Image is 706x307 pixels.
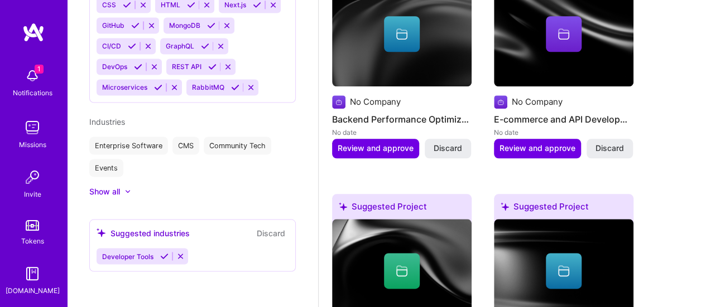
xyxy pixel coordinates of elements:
button: Discard [587,139,633,158]
i: Reject [247,83,255,91]
span: Microservices [102,83,147,91]
img: bell [21,65,44,87]
span: Developer Tools [102,252,153,260]
img: guide book [21,262,44,285]
i: Reject [170,83,179,91]
i: Accept [208,62,217,71]
button: Discard [425,139,471,158]
i: icon SuggestedTeams [97,228,106,237]
i: Reject [224,62,232,71]
button: Discard [253,226,289,239]
img: logo [22,22,45,42]
i: Reject [147,21,156,30]
span: RabbitMQ [192,83,224,91]
i: Accept [231,83,239,91]
i: Accept [160,252,169,260]
i: Accept [201,42,209,50]
span: 1 [35,65,44,74]
i: Accept [131,21,140,30]
i: Reject [269,1,277,9]
span: Industries [89,117,125,126]
button: Review and approve [332,139,419,158]
span: Review and approve [500,143,575,154]
div: No date [494,126,633,138]
div: Invite [24,188,41,200]
i: Accept [123,1,131,9]
i: Reject [139,1,147,9]
span: GraphQL [166,42,194,50]
img: teamwork [21,116,44,139]
div: Suggested Project [494,194,633,223]
i: Accept [253,1,261,9]
h4: Backend Performance Optimization [332,112,472,126]
img: Invite [21,166,44,188]
span: CSS [102,1,116,9]
div: Tokens [21,235,44,247]
img: Company logo [332,95,345,109]
div: No date [332,126,472,138]
span: Review and approve [338,143,414,154]
i: Reject [217,42,225,50]
div: Community Tech [204,137,271,154]
span: MongoDB [169,21,200,30]
i: Reject [144,42,152,50]
div: Show all [89,186,120,197]
i: Reject [223,21,231,30]
i: Accept [154,83,162,91]
div: Suggested Project [332,194,472,223]
div: CMS [172,137,199,154]
button: Review and approve [494,139,581,158]
span: Discard [595,143,624,154]
i: Reject [150,62,159,71]
div: No Company [512,96,563,108]
i: icon SuggestedTeams [339,202,347,211]
span: GitHub [102,21,124,30]
span: Discard [434,143,462,154]
div: Missions [19,139,46,150]
i: Reject [203,1,211,9]
span: Next.js [224,1,246,9]
div: [DOMAIN_NAME] [6,285,60,296]
div: Suggested industries [97,227,190,238]
i: Accept [134,62,142,71]
span: HTML [161,1,180,9]
div: Notifications [13,87,52,99]
i: Accept [128,42,136,50]
img: Company logo [494,95,507,109]
div: No Company [350,96,401,108]
div: Events [89,159,123,177]
i: Accept [187,1,195,9]
span: REST API [172,62,201,71]
span: CI/CD [102,42,121,50]
div: Enterprise Software [89,137,168,154]
i: Reject [176,252,185,260]
span: DevOps [102,62,127,71]
h4: E-commerce and API Development [494,112,633,126]
img: tokens [26,220,39,231]
i: Accept [207,21,215,30]
i: icon SuggestedTeams [501,202,509,211]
